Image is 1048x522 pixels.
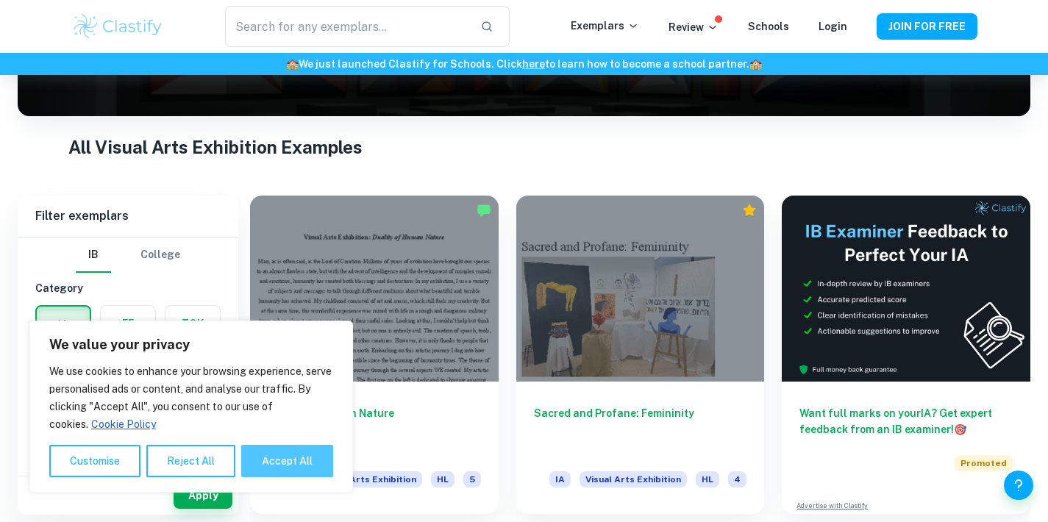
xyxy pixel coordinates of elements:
button: Customise [49,445,140,477]
button: TOK [165,306,220,341]
button: Help and Feedback [1004,471,1033,500]
p: Review [669,19,719,35]
h6: Filter exemplars [18,196,238,237]
div: We value your privacy [29,321,353,493]
div: Filter type choice [76,237,180,273]
span: 🏫 [749,58,762,70]
a: Schools [748,21,789,32]
span: 🎯 [954,423,966,435]
button: EE [101,306,155,341]
span: 5 [463,471,481,487]
input: Search for any exemplars... [225,6,468,47]
span: HL [696,471,719,487]
button: JOIN FOR FREE [877,13,977,40]
a: Advertise with Clastify [796,501,868,511]
a: Want full marks on yourIA? Get expert feedback from an IB examiner!PromotedAdvertise with Clastify [782,196,1030,514]
span: 🏫 [286,58,299,70]
span: 4 [728,471,746,487]
a: here [522,58,545,70]
button: Reject All [146,445,235,477]
button: Apply [174,482,232,509]
span: IA [549,471,571,487]
a: Duality of Human NatureIAVisual Arts ExhibitionHL5 [250,196,499,514]
img: Clastify logo [71,12,165,41]
p: Exemplars [571,18,639,34]
h6: Sacred and Profane: Femininity [534,405,747,454]
a: Sacred and Profane: FemininityIAVisual Arts ExhibitionHL4 [516,196,765,514]
span: Visual Arts Exhibition [580,471,687,487]
h1: All Visual Arts Exhibition Examples [68,134,980,160]
div: Premium [742,203,757,218]
button: IA [37,307,90,342]
span: Visual Arts Exhibition [315,471,422,487]
button: College [140,237,180,273]
h6: We just launched Clastify for Schools. Click to learn how to become a school partner. [3,56,1045,72]
span: HL [431,471,455,487]
img: Thumbnail [782,196,1030,382]
button: IB [76,237,111,273]
h6: Want full marks on your IA ? Get expert feedback from an IB examiner! [799,405,1013,437]
a: Login [819,21,847,32]
span: Promoted [955,455,1013,471]
h6: Duality of Human Nature [268,405,481,454]
button: Accept All [241,445,333,477]
img: Marked [477,203,491,218]
h6: Category [35,280,221,296]
a: Cookie Policy [90,418,157,431]
p: We value your privacy [49,336,333,354]
p: We use cookies to enhance your browsing experience, serve personalised ads or content, and analys... [49,362,333,433]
